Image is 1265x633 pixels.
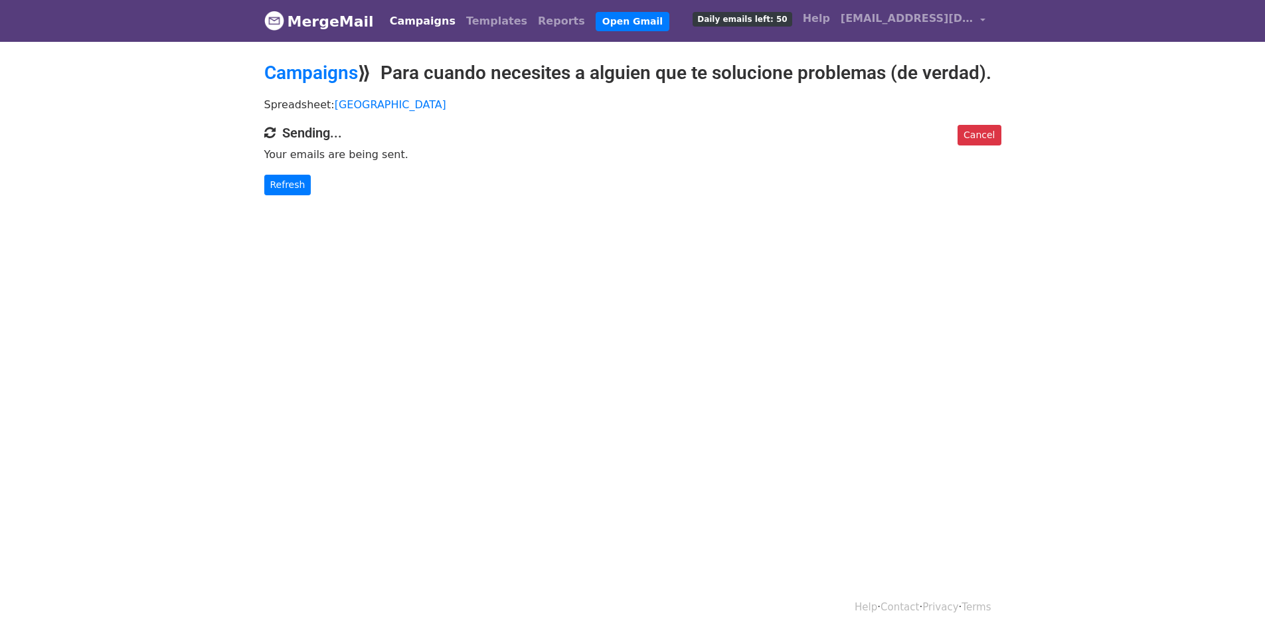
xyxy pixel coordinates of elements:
a: Help [798,5,835,32]
span: Daily emails left: 50 [693,12,792,27]
a: [EMAIL_ADDRESS][DOMAIN_NAME] [835,5,991,37]
p: Spreadsheet: [264,98,1001,112]
a: Campaigns [384,8,461,35]
a: Open Gmail [596,12,669,31]
h4: Sending... [264,125,1001,141]
a: [GEOGRAPHIC_DATA] [335,98,446,111]
a: Privacy [922,601,958,613]
a: Cancel [958,125,1001,145]
a: Contact [881,601,919,613]
h2: ⟫ Para cuando necesites a alguien que te solucione problemas (de verdad). [264,62,1001,84]
span: [EMAIL_ADDRESS][DOMAIN_NAME] [841,11,973,27]
a: Campaigns [264,62,358,84]
a: Help [855,601,877,613]
a: MergeMail [264,7,374,35]
a: Daily emails left: 50 [687,5,797,32]
a: Terms [962,601,991,613]
a: Reports [533,8,590,35]
a: Templates [461,8,533,35]
a: Refresh [264,175,311,195]
img: MergeMail logo [264,11,284,31]
p: Your emails are being sent. [264,147,1001,161]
